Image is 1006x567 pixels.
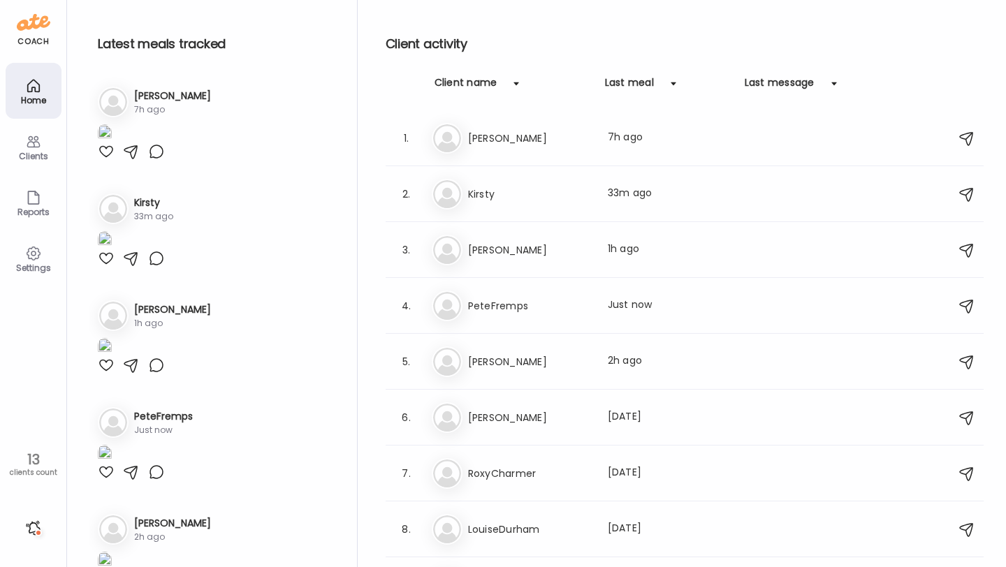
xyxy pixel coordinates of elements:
h3: Kirsty [134,196,173,210]
div: 6. [398,409,415,426]
div: Just now [134,424,193,436]
div: Clients [8,152,59,161]
div: 33m ago [608,186,731,202]
div: 2. [398,186,415,202]
img: bg-avatar-default.svg [433,459,461,487]
h3: [PERSON_NAME] [468,242,591,258]
div: Last meal [605,75,654,98]
div: 1h ago [134,317,211,330]
div: 2h ago [134,531,211,543]
div: 1. [398,130,415,147]
div: clients count [5,468,61,478]
div: 1h ago [608,242,731,258]
div: [DATE] [608,465,731,482]
img: bg-avatar-default.svg [433,348,461,376]
img: images%2FvhDiuyUdg7Pf3qn8yTlHdkeZ9og1%2FHGdgH4O9tfkJRis2GDDM%2F5cyBUZPlS8t0hzLdHH3C_1080 [98,231,112,250]
h3: LouiseDurham [468,521,591,538]
h3: RoxyCharmer [468,465,591,482]
div: coach [17,36,49,47]
div: [DATE] [608,409,731,426]
h2: Client activity [386,34,984,54]
h3: [PERSON_NAME] [468,130,591,147]
div: 13 [5,451,61,468]
img: bg-avatar-default.svg [99,302,127,330]
h3: PeteFremps [134,409,193,424]
img: bg-avatar-default.svg [99,88,127,116]
img: images%2FdzMD11IhBIRk6zGcJaOciSzEZFL2%2FNrWnQygBlKMVl4zUJCtu%2FL2xUWIUyIUROQMkffkfG_1080 [98,338,112,357]
img: ate [17,11,50,34]
div: Settings [8,263,59,272]
img: bg-avatar-default.svg [433,124,461,152]
img: bg-avatar-default.svg [99,408,127,436]
div: 4. [398,297,415,314]
h2: Latest meals tracked [98,34,335,54]
div: [DATE] [608,521,731,538]
div: 7h ago [608,130,731,147]
div: 33m ago [134,210,173,223]
h3: Kirsty [468,186,591,202]
div: 2h ago [608,353,731,370]
img: bg-avatar-default.svg [433,404,461,432]
h3: [PERSON_NAME] [468,353,591,370]
div: Reports [8,207,59,216]
img: bg-avatar-default.svg [433,180,461,208]
img: bg-avatar-default.svg [99,195,127,223]
img: bg-avatar-default.svg [433,515,461,543]
div: 8. [398,521,415,538]
div: Home [8,96,59,105]
img: bg-avatar-default.svg [99,515,127,543]
img: images%2FAq1zbQS9BDRNWTw1ymPgJVDp45P2%2FsAmqf0gjATiHQFbUXcOD%2FkVyQ8y2dL3E9nEMzF5Vq_1080 [98,124,112,143]
div: Client name [435,75,497,98]
h3: [PERSON_NAME] [468,409,591,426]
img: images%2Fr1MJTdTVcmaGV99ZvRg8wYCtdWJ2%2FUBkDZ7dvTHF7wQ1fRaj6%2FDAycWL4aPNo4Y7hp18fu_1080 [98,445,112,464]
img: bg-avatar-default.svg [433,292,461,320]
h3: [PERSON_NAME] [134,516,211,531]
div: Just now [608,297,731,314]
div: 3. [398,242,415,258]
div: 7. [398,465,415,482]
div: 5. [398,353,415,370]
div: 7h ago [134,103,211,116]
h3: [PERSON_NAME] [134,302,211,317]
h3: [PERSON_NAME] [134,89,211,103]
div: Last message [745,75,815,98]
img: bg-avatar-default.svg [433,236,461,264]
h3: PeteFremps [468,297,591,314]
